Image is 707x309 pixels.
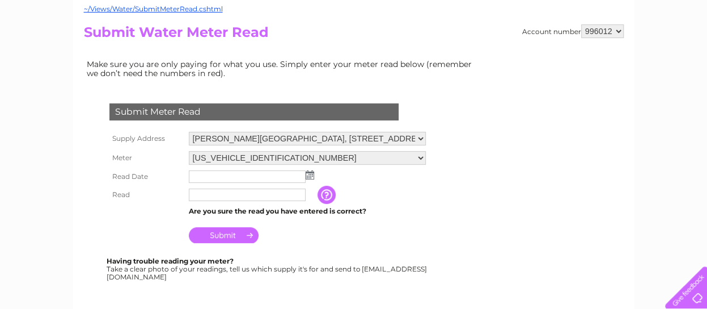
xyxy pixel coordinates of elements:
[568,48,602,57] a: Telecoms
[86,6,622,55] div: Clear Business is a trading name of Verastar Limited (registered in [GEOGRAPHIC_DATA] No. 3667643...
[109,103,399,120] div: Submit Meter Read
[107,148,186,168] th: Meter
[317,186,338,204] input: Information
[25,30,83,64] img: logo.png
[84,57,481,81] td: Make sure you are only paying for what you use. Simply enter your meter read below (remember we d...
[84,5,223,13] a: ~/Views/Water/SubmitMeterRead.cshtml
[493,6,571,20] a: 0333 014 3131
[632,48,659,57] a: Contact
[107,186,186,204] th: Read
[507,48,529,57] a: Water
[107,257,429,281] div: Take a clear photo of your readings, tell us which supply it's for and send to [EMAIL_ADDRESS][DO...
[522,24,624,38] div: Account number
[189,227,259,243] input: Submit
[536,48,561,57] a: Energy
[670,48,696,57] a: Log out
[107,168,186,186] th: Read Date
[186,204,429,219] td: Are you sure the read you have entered is correct?
[306,170,314,179] img: ...
[84,24,624,46] h2: Submit Water Meter Read
[608,48,625,57] a: Blog
[107,257,234,265] b: Having trouble reading your meter?
[107,129,186,148] th: Supply Address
